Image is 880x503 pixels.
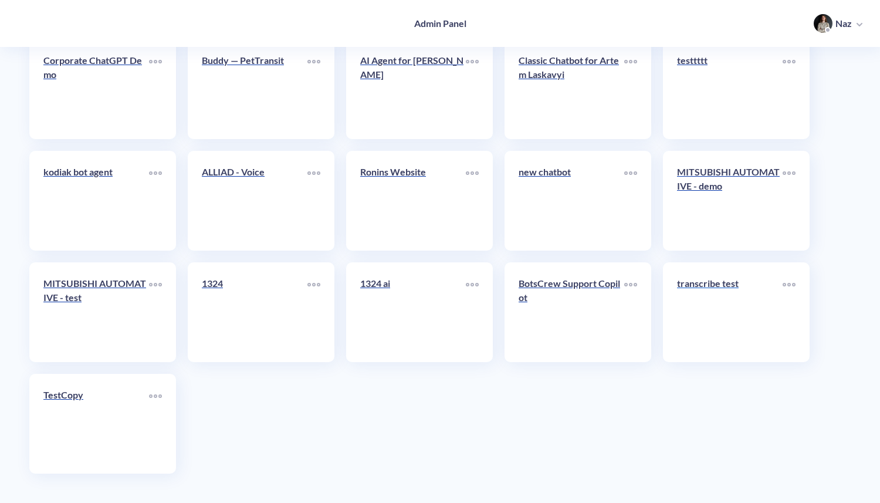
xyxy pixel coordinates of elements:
p: Ronins Website [360,165,466,179]
a: 1324 ai [360,276,466,348]
p: BotsCrew Support Copilot [519,276,624,305]
p: testtttt [677,53,783,67]
p: AI Agent for [PERSON_NAME] [360,53,466,82]
a: MITSUBISHI AUTOMATIVE - test [43,276,149,348]
p: MITSUBISHI AUTOMATIVE - demo [677,165,783,193]
a: transcribe test [677,276,783,348]
p: ALLIAD - Voice [202,165,307,179]
a: AI Agent for [PERSON_NAME] [360,53,466,125]
p: kodiak bot agent [43,165,149,179]
a: MITSUBISHI AUTOMATIVE - demo [677,165,783,237]
a: Ronins Website [360,165,466,237]
p: Buddy — PetTransit [202,53,307,67]
p: Classic Chatbot for Artem Laskavyi [519,53,624,82]
p: MITSUBISHI AUTOMATIVE - test [43,276,149,305]
a: Corporate ChatGPT Demo [43,53,149,125]
p: transcribe test [677,276,783,291]
a: kodiak bot agent [43,165,149,237]
a: ALLIAD - Voice [202,165,307,237]
img: user photo [814,14,832,33]
button: user photoNaz [808,13,868,34]
p: Corporate ChatGPT Demo [43,53,149,82]
p: 1324 ai [360,276,466,291]
p: new chatbot [519,165,624,179]
a: Classic Chatbot for Artem Laskavyi [519,53,624,125]
a: BotsCrew Support Copilot [519,276,624,348]
p: TestCopy [43,388,149,402]
a: testtttt [677,53,783,125]
p: 1324 [202,276,307,291]
a: TestCopy [43,388,149,460]
p: Naz [835,17,852,30]
a: Buddy — PetTransit [202,53,307,125]
a: new chatbot [519,165,624,237]
a: 1324 [202,276,307,348]
h4: Admin Panel [414,18,466,29]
